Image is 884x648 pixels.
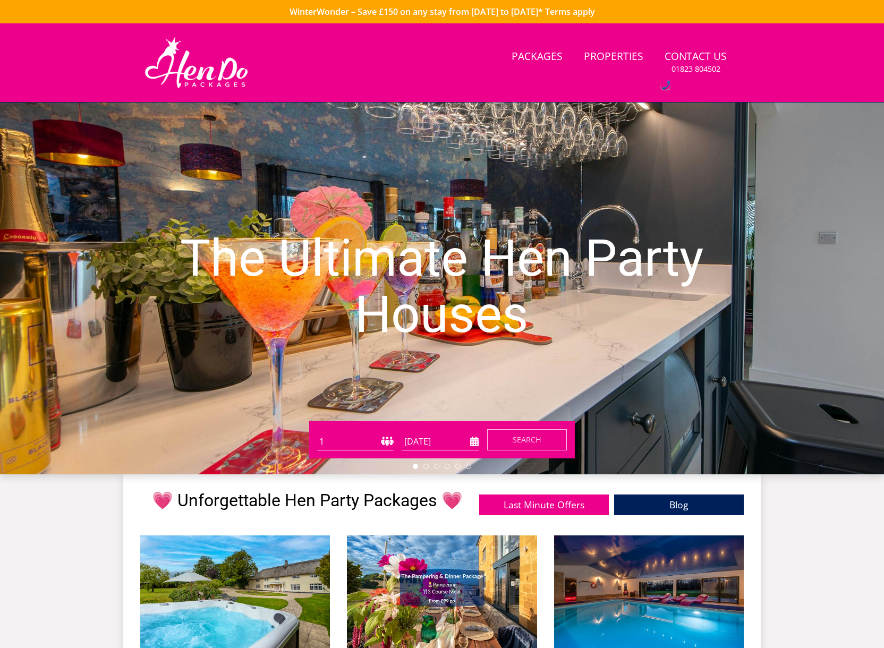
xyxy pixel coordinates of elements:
a: Blog [614,494,744,515]
a: Last Minute Offers [479,494,609,515]
input: Arrival Date [402,433,479,450]
div: Call: 01823 804502 [660,80,670,90]
button: Search [487,429,567,450]
h1: The Ultimate Hen Party Houses [133,209,752,364]
a: Packages [507,45,567,69]
img: Hen Do Packages [140,36,252,89]
span: Search [513,434,541,445]
a: Contact Us01823 804502 [660,45,731,80]
h1: 💗 Unforgettable Hen Party Packages 💗 [152,491,463,510]
a: Properties [580,45,648,69]
small: 01823 804502 [671,64,720,74]
img: hfpfyWBK5wQHBAGPgDf9c6qAYOxxMAAAAASUVORK5CYII= [662,80,670,90]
